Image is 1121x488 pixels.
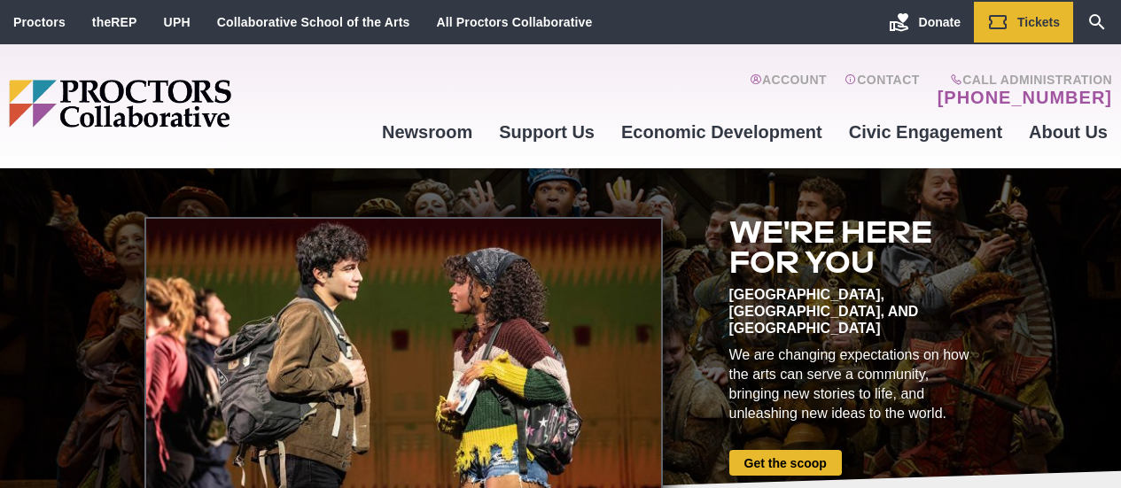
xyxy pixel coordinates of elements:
[729,217,977,277] h2: We're here for you
[92,15,137,29] a: theREP
[932,73,1112,87] span: Call Administration
[845,73,920,108] a: Contact
[938,87,1112,108] a: [PHONE_NUMBER]
[974,2,1073,43] a: Tickets
[919,15,961,29] span: Donate
[729,345,977,423] div: We are changing expectations on how the arts can serve a community, bringing new stories to life,...
[486,108,608,156] a: Support Us
[836,108,1016,156] a: Civic Engagement
[164,15,191,29] a: UPH
[9,80,368,128] img: Proctors logo
[729,286,977,337] div: [GEOGRAPHIC_DATA], [GEOGRAPHIC_DATA], and [GEOGRAPHIC_DATA]
[1017,15,1060,29] span: Tickets
[729,450,842,476] a: Get the scoop
[876,2,974,43] a: Donate
[436,15,592,29] a: All Proctors Collaborative
[1073,2,1121,43] a: Search
[1016,108,1121,156] a: About Us
[369,108,486,156] a: Newsroom
[608,108,836,156] a: Economic Development
[217,15,410,29] a: Collaborative School of the Arts
[13,15,66,29] a: Proctors
[750,73,827,108] a: Account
